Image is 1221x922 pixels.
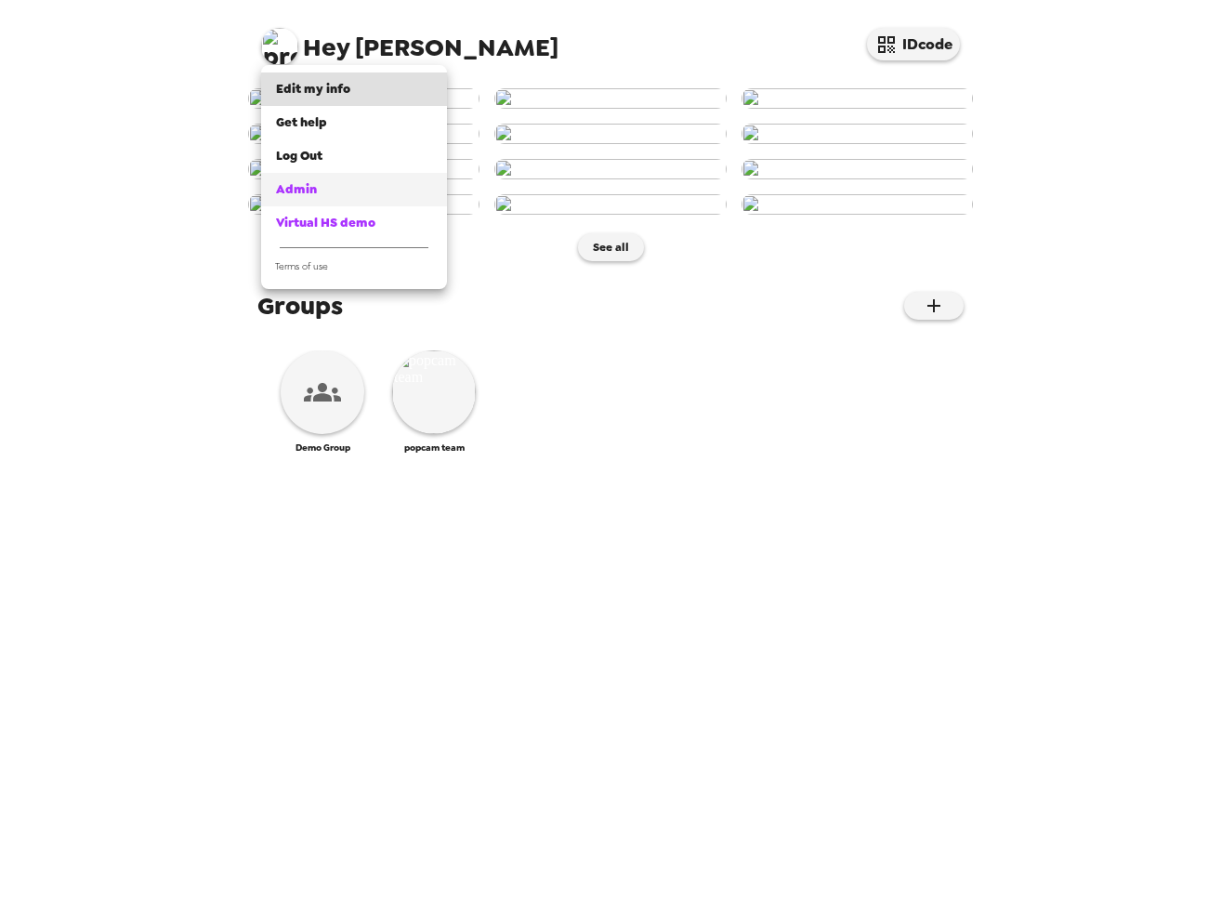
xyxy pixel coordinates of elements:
span: Virtual HS demo [276,215,375,230]
a: Terms of use [261,256,447,282]
span: Admin [276,181,317,197]
span: Log Out [276,148,322,164]
span: Terms of use [275,260,328,272]
span: Edit my info [276,81,350,97]
span: Get help [276,114,327,130]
